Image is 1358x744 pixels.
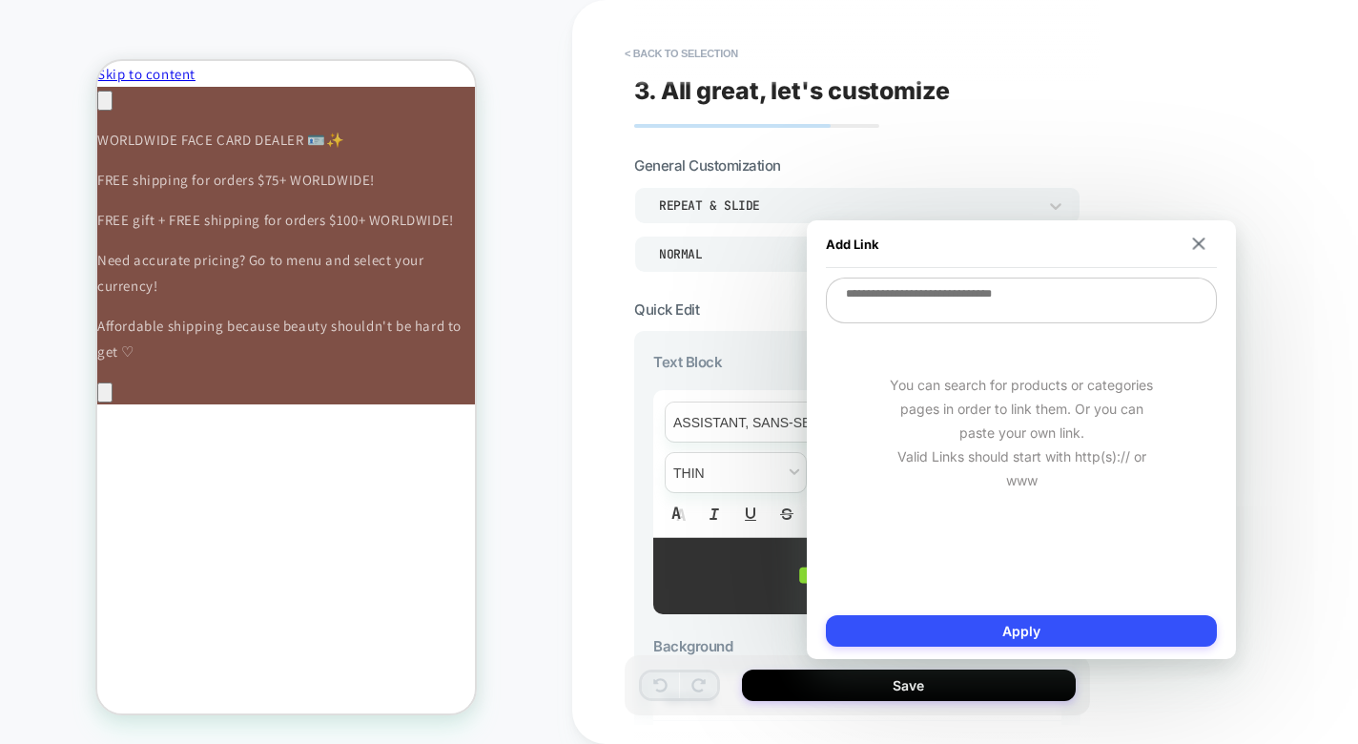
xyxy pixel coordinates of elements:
span: Quick Edit [634,300,699,319]
summary: Menu [29,529,48,607]
span: fontWeight [666,453,806,492]
button: Underline [737,503,764,526]
img: close [1193,238,1205,250]
span: font [666,403,849,442]
button: Save [742,670,1076,701]
span: Background [653,637,732,655]
button: Strike [773,503,800,526]
div: Repeat & Slide [659,197,1037,214]
div: You can search for products or categories pages in order to link them. Or you can paste your own ... [826,325,1217,540]
button: < Back to selection [615,38,748,69]
span: Text Block [653,353,722,371]
button: Apply [826,615,1217,647]
button: Italic [701,503,728,526]
span: 3. All great, let's customize [634,76,950,105]
span: General Customization [634,156,781,175]
div: Normal [659,246,1037,262]
div: Add Link [826,220,1217,268]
